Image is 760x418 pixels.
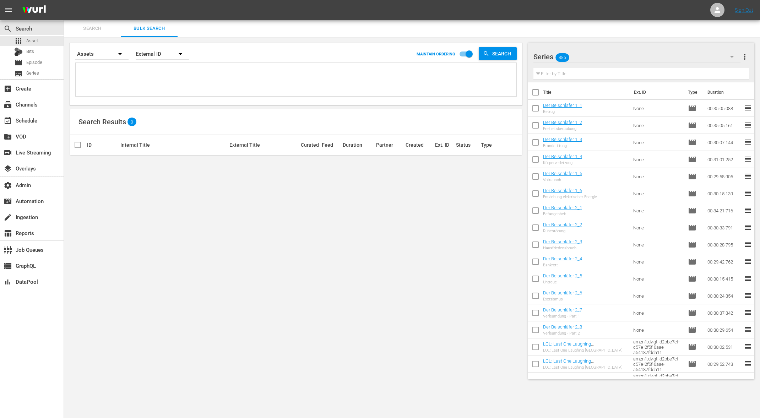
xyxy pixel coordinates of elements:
[630,100,685,117] td: None
[744,359,752,368] span: reorder
[705,321,744,338] td: 00:30:29.654
[543,280,582,284] div: Untreue
[688,189,696,198] span: Episode
[630,236,685,253] td: None
[630,321,685,338] td: None
[744,155,752,163] span: reorder
[406,142,433,148] div: Created
[688,121,696,130] span: Episode
[744,291,752,300] span: reorder
[744,308,752,317] span: reorder
[543,239,582,244] a: Der Beischläfer 2_3
[740,48,749,65] button: more_vert
[705,151,744,168] td: 00:31:01.252
[14,48,23,56] div: Bits
[740,53,749,61] span: more_vert
[4,213,12,222] span: Ingestion
[26,48,34,55] span: Bits
[543,290,582,295] a: Der Beischläfer 2_6
[301,142,320,148] div: Curated
[688,309,696,317] span: Episode
[705,185,744,202] td: 00:30:15.139
[14,58,23,67] span: Episode
[4,262,12,270] span: GraphQL
[4,278,12,286] span: DataPool
[688,223,696,232] span: Episode
[87,142,118,148] div: ID
[543,120,582,125] a: Der Beischläfer 1_2
[705,304,744,321] td: 00:30:37.342
[688,343,696,351] span: Episode
[4,229,12,238] span: Reports
[630,304,685,321] td: None
[543,365,628,370] div: LOL: Last One Laughing [GEOGRAPHIC_DATA]
[136,44,189,64] div: External ID
[744,104,752,112] span: reorder
[543,222,582,227] a: Der Beischläfer 2_2
[4,246,12,254] span: Job Queues
[543,314,582,319] div: Verleumdung - Part 1
[543,273,582,278] a: Der Beischläfer 2_5
[26,59,42,66] span: Episode
[744,257,752,266] span: reorder
[4,164,12,173] span: Overlays
[688,240,696,249] span: Episode
[705,236,744,253] td: 00:30:28.795
[744,376,752,385] span: reorder
[543,341,601,352] a: LOL: Last One Laughing [GEOGRAPHIC_DATA] : S3 E1
[705,117,744,134] td: 00:35:05.161
[744,274,752,283] span: reorder
[4,6,13,14] span: menu
[26,70,39,77] span: Series
[14,37,23,45] span: Asset
[705,355,744,373] td: 00:29:52.743
[543,324,582,330] a: Der Beischläfer 2_8
[543,212,582,216] div: Befangenheit
[543,109,582,114] div: Betrug
[543,246,582,250] div: Hausfriedensbruch
[630,219,685,236] td: None
[489,47,517,60] span: Search
[703,82,746,102] th: Duration
[705,287,744,304] td: 00:30:24.354
[543,331,582,336] div: Verleumdung - Part 2
[705,100,744,117] td: 00:35:05.088
[744,138,752,146] span: reorder
[376,142,403,148] div: Partner
[4,197,12,206] span: Automation
[630,287,685,304] td: None
[744,325,752,334] span: reorder
[630,355,685,373] td: amzn1.dv.gti.d2bbe7cf-c57e-2f5f-0aae-a54187fdda11
[543,229,582,233] div: Ruhestörung
[688,206,696,215] span: Episode
[705,338,744,355] td: 00:30:02.531
[533,47,740,67] div: Series
[688,360,696,368] span: Episode
[688,275,696,283] span: Episode
[4,85,12,93] span: Create
[630,338,685,355] td: amzn1.dv.gti.d2bbe7cf-c57e-2f5f-0aae-a54187fdda11
[688,326,696,334] span: Episode
[14,69,23,78] span: Series
[688,104,696,113] span: movie
[688,172,696,181] span: Episode
[543,161,582,165] div: Körperverletzung
[630,373,685,390] td: amzn1.dv.gti.d2bbe7cf-c57e-2f5f-0aae-a54187fdda11
[688,257,696,266] span: Episode
[417,52,455,56] p: MAINTAIN ORDERING
[705,202,744,219] td: 00:34:21.716
[744,189,752,197] span: reorder
[688,155,696,164] span: Episode
[705,373,744,390] td: 00:29:58.556
[125,25,173,33] span: Bulk Search
[343,142,374,148] div: Duration
[68,25,116,33] span: Search
[543,171,582,176] a: Der Beischläfer 1_5
[229,142,299,148] div: External Title
[630,117,685,134] td: None
[543,297,582,302] div: Exorzismus
[705,219,744,236] td: 00:30:33.791
[744,206,752,215] span: reorder
[543,143,582,148] div: Brandstiftung
[744,172,752,180] span: reorder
